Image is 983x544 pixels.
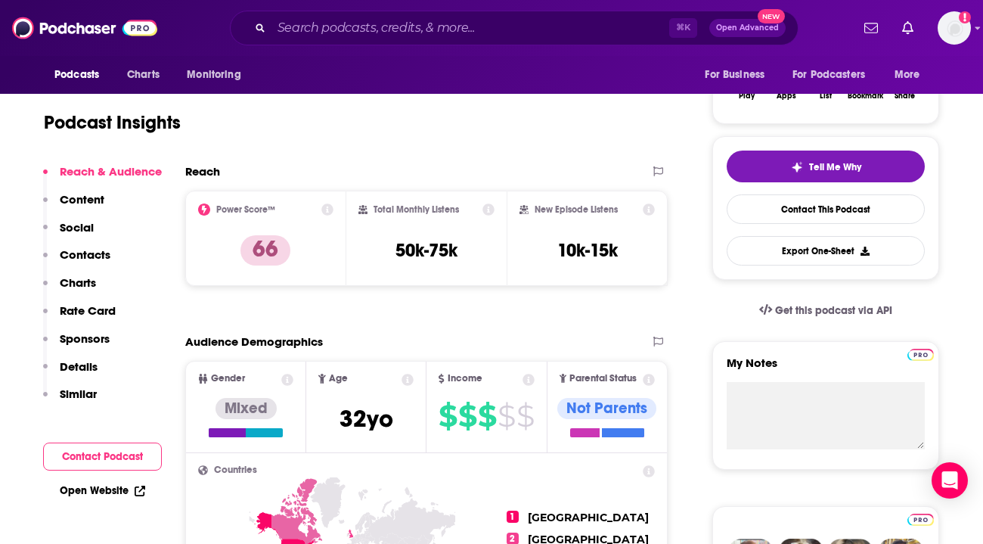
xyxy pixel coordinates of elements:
span: $ [458,404,476,428]
h2: Reach [185,164,220,179]
span: [GEOGRAPHIC_DATA] [528,511,649,524]
button: Reach & Audience [43,164,162,192]
h2: Power Score™ [216,204,275,215]
a: Open Website [60,484,145,497]
p: Rate Card [60,303,116,318]
p: Reach & Audience [60,164,162,179]
a: Show notifications dropdown [896,15,919,41]
button: Charts [43,275,96,303]
label: My Notes [727,356,925,382]
button: Sponsors [43,331,110,359]
h3: 10k-15k [557,239,618,262]
div: Apps [777,92,796,101]
p: Contacts [60,247,110,262]
span: $ [516,404,534,428]
p: Charts [60,275,96,290]
span: 32 yo [340,404,393,434]
span: $ [439,404,457,428]
span: For Business [705,64,764,85]
a: Pro website [907,511,934,526]
span: Podcasts [54,64,99,85]
div: Play [739,92,755,101]
div: Share [895,92,915,101]
button: open menu [694,61,783,89]
h2: Audience Demographics [185,334,323,349]
a: Pro website [907,347,934,361]
h3: 50k-75k [395,239,457,262]
span: Charts [127,64,160,85]
span: More [895,64,920,85]
img: Podchaser Pro [907,514,934,526]
button: Show profile menu [938,11,971,45]
span: Tell Me Why [809,161,861,173]
span: $ [498,404,515,428]
p: Content [60,192,104,207]
button: open menu [176,61,260,89]
button: Social [43,220,94,248]
span: Get this podcast via API [775,304,892,317]
span: Parental Status [569,374,637,384]
span: Gender [211,374,245,384]
p: Details [60,359,98,374]
button: open menu [884,61,939,89]
p: Similar [60,387,97,401]
div: Open Intercom Messenger [932,462,968,499]
span: Countries [214,465,257,475]
span: $ [478,404,496,428]
img: tell me why sparkle [791,161,803,173]
div: Bookmark [848,92,883,101]
img: User Profile [938,11,971,45]
a: Show notifications dropdown [858,15,884,41]
button: open menu [44,61,119,89]
button: Open AdvancedNew [709,19,786,37]
a: Charts [117,61,169,89]
div: Search podcasts, credits, & more... [230,11,798,45]
img: Podchaser - Follow, Share and Rate Podcasts [12,14,157,42]
p: Social [60,220,94,235]
a: Contact This Podcast [727,194,925,224]
svg: Add a profile image [959,11,971,23]
button: Details [43,359,98,387]
h2: Total Monthly Listens [374,204,459,215]
button: Content [43,192,104,220]
h1: Podcast Insights [44,111,181,134]
button: Contacts [43,247,110,275]
img: Podchaser Pro [907,349,934,361]
button: Export One-Sheet [727,236,925,266]
input: Search podcasts, credits, & more... [271,16,669,40]
span: Logged in as raevotta [938,11,971,45]
span: For Podcasters [792,64,865,85]
span: Income [448,374,482,384]
a: Get this podcast via API [747,292,904,329]
p: 66 [240,235,290,266]
button: Contact Podcast [43,443,162,471]
span: New [758,9,785,23]
button: open menu [783,61,887,89]
div: Not Parents [557,398,656,419]
p: Sponsors [60,331,110,346]
span: Open Advanced [716,24,779,32]
span: ⌘ K [669,18,697,38]
button: tell me why sparkleTell Me Why [727,151,925,182]
div: List [820,92,832,101]
span: Age [329,374,348,384]
span: Monitoring [187,64,240,85]
div: Mixed [216,398,277,419]
button: Similar [43,387,97,415]
span: 1 [507,511,519,523]
button: Rate Card [43,303,116,331]
h2: New Episode Listens [535,204,618,215]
